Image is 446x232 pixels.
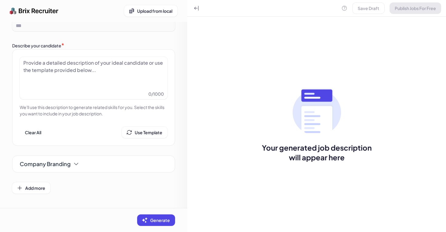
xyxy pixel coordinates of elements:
span: Clear All [25,130,41,135]
p: We'll use this description to generate related skills for you. Select the skills you want to incl... [20,104,167,117]
img: logo [10,5,59,17]
span: Your generated job description will appear here [258,143,376,162]
span: 0 / 1000 [148,91,164,97]
img: no txt [292,87,341,135]
span: Generate [150,217,170,223]
span: Use Template [135,130,162,135]
label: Describe your candidate [12,43,61,48]
button: Add more [12,182,50,194]
button: Generate [137,214,175,226]
span: Upload from local [137,8,172,14]
button: Use Template [122,127,167,138]
div: Provide a detailed description of your ideal candidate or use the template provided below... [20,57,167,76]
span: Add more [25,185,45,191]
button: Upload from local [124,5,177,17]
span: Company Branding [20,160,71,168]
button: Clear All [20,127,46,138]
